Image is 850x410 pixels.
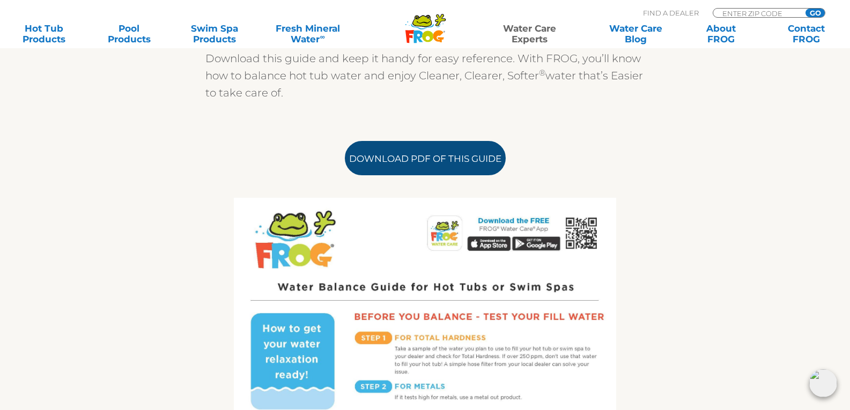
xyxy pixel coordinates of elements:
[345,141,506,175] a: Download PDF of this Guide
[805,9,825,17] input: GO
[643,8,699,18] p: Find A Dealer
[205,50,645,101] p: Download this guide and keep it handy for easy reference. With FROG, you’ll know how to balance h...
[96,23,162,44] a: PoolProducts
[539,68,545,78] sup: ®
[11,23,77,44] a: Hot TubProducts
[688,23,754,44] a: AboutFROG
[773,23,839,44] a: ContactFROG
[181,23,248,44] a: Swim SpaProducts
[320,33,324,41] sup: ∞
[267,23,350,44] a: Fresh MineralWater∞
[476,23,583,44] a: Water CareExperts
[721,9,794,18] input: Zip Code Form
[603,23,669,44] a: Water CareBlog
[809,369,837,397] img: openIcon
